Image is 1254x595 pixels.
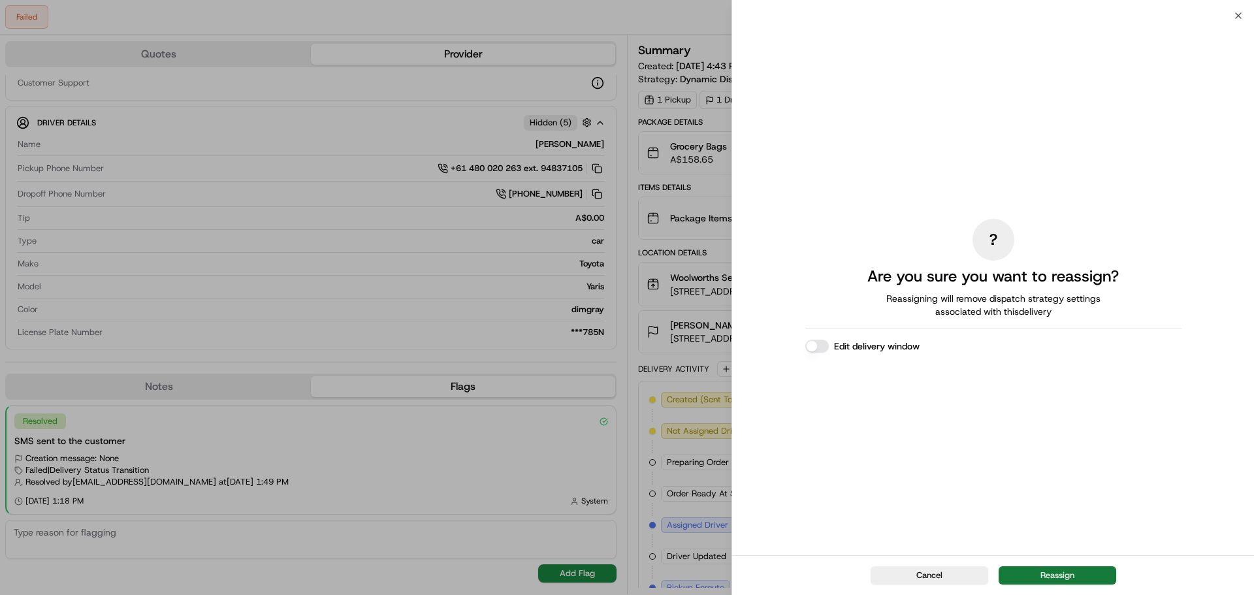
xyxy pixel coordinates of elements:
h2: Are you sure you want to reassign? [867,266,1119,287]
label: Edit delivery window [834,340,920,353]
button: Reassign [999,566,1116,585]
div: ? [973,219,1014,261]
button: Cancel [871,566,988,585]
span: Reassigning will remove dispatch strategy settings associated with this delivery [868,292,1119,318]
